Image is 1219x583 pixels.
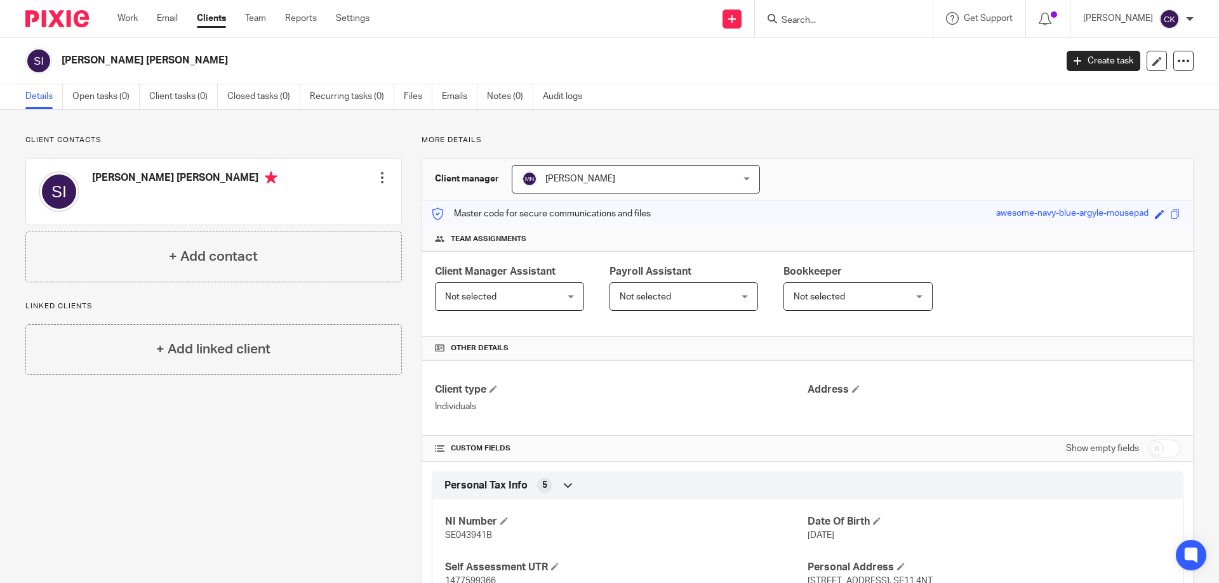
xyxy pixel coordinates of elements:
a: Settings [336,12,370,25]
span: Client Manager Assistant [435,266,556,277]
label: Show empty fields [1066,442,1139,455]
p: More details [422,135,1194,145]
h2: [PERSON_NAME] [PERSON_NAME] [62,54,850,67]
a: Reports [285,12,317,25]
span: Get Support [964,14,1013,23]
p: Master code for secure communications and files [432,207,651,220]
h4: + Add contact [169,247,258,266]
h4: Self Assessment UTR [445,561,808,574]
span: Bookkeeper [783,266,842,277]
a: Emails [442,84,477,109]
span: Not selected [620,292,671,301]
h4: CUSTOM FIELDS [435,443,808,454]
span: Team assignments [451,234,526,244]
a: Team [245,12,266,25]
a: Email [157,12,178,25]
p: [PERSON_NAME] [1083,12,1153,25]
h4: [PERSON_NAME] [PERSON_NAME] [92,171,277,187]
a: Client tasks (0) [149,84,218,109]
span: [DATE] [808,531,834,540]
a: Work [117,12,138,25]
h4: Client type [435,383,808,396]
span: Not selected [794,292,845,301]
span: 5 [542,479,547,492]
a: Recurring tasks (0) [310,84,394,109]
div: awesome-navy-blue-argyle-mousepad [996,207,1149,221]
h3: Client manager [435,173,499,185]
a: Files [404,84,432,109]
img: Pixie [25,10,89,27]
img: svg%3E [25,48,52,74]
span: Not selected [445,292,496,301]
a: Closed tasks (0) [227,84,300,109]
span: [PERSON_NAME] [545,174,615,183]
i: Primary [265,171,277,184]
h4: Address [808,383,1180,396]
h4: + Add linked client [156,339,270,359]
h4: NI Number [445,515,808,528]
h4: Date Of Birth [808,515,1170,528]
img: svg%3E [39,171,79,212]
a: Create task [1067,51,1140,71]
input: Search [780,15,895,27]
a: Clients [197,12,226,25]
p: Individuals [435,400,808,413]
span: Payroll Assistant [609,266,691,277]
p: Client contacts [25,135,402,145]
a: Details [25,84,63,109]
a: Audit logs [543,84,592,109]
h4: Personal Address [808,561,1170,574]
a: Notes (0) [487,84,533,109]
p: Linked clients [25,301,402,311]
span: Other details [451,343,509,353]
span: Personal Tax Info [444,479,528,492]
a: Open tasks (0) [72,84,140,109]
img: svg%3E [1159,9,1180,29]
img: svg%3E [522,171,537,187]
span: SE043941B [445,531,492,540]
